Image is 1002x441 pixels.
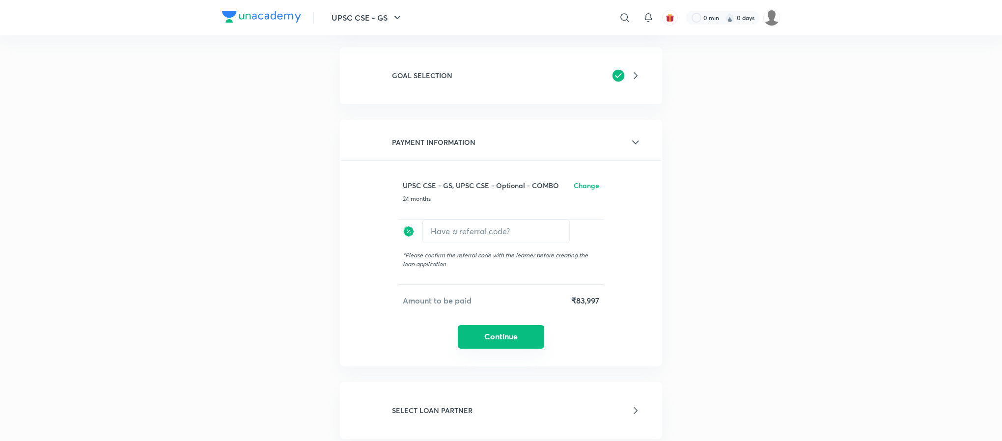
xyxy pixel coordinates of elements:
[571,295,599,306] h5: ₹83,997
[222,11,301,25] a: Company Logo
[423,220,569,243] input: Have a referral code?
[458,325,544,349] button: Continue
[392,405,473,415] h6: SELECT LOAN PARTNER
[666,13,674,22] img: avatar
[403,251,588,268] span: Please confirm the referral code with the learner before creating the loan application
[403,180,559,191] h6: UPSC CSE - GS, UPSC CSE - Optional - COMBO
[574,180,599,191] h6: Change
[222,11,301,23] img: Company Logo
[392,70,452,81] h6: GOAL SELECTION
[662,10,678,26] button: avatar
[326,8,409,28] button: UPSC CSE - GS
[392,137,475,147] h6: PAYMENT INFORMATION
[763,9,780,26] img: Pranesh
[725,13,735,23] img: streak
[403,295,472,306] h5: Amount to be paid
[403,220,415,243] img: discount
[403,194,599,203] p: 24 months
